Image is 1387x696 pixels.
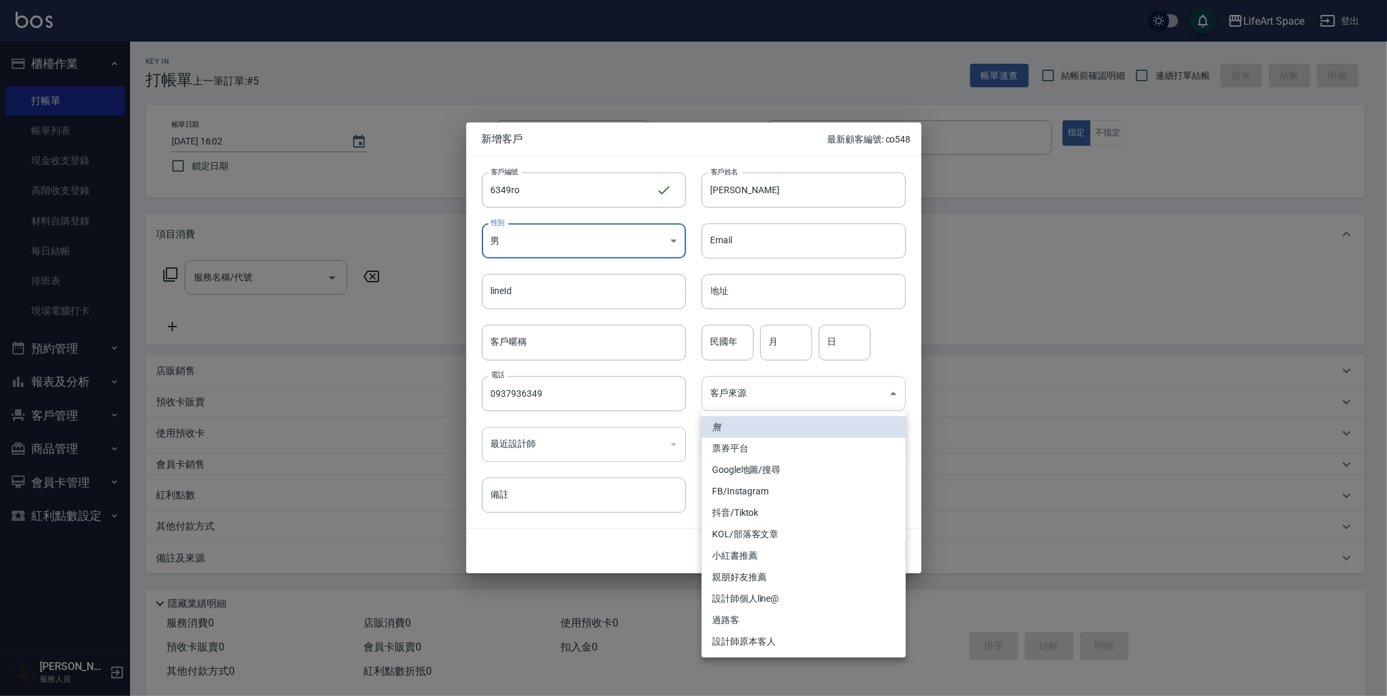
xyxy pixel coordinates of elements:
[702,438,906,459] li: 票券平台
[702,545,906,567] li: 小紅書推薦
[702,502,906,524] li: 抖音/Tiktok
[702,481,906,502] li: FB/Instagram
[702,609,906,631] li: 過路客
[702,588,906,609] li: 設計師個人line@
[712,420,721,434] em: 無
[702,631,906,652] li: 設計師原本客人
[702,524,906,545] li: KOL/部落客文章
[702,567,906,588] li: 親朋好友推薦
[702,459,906,481] li: Google地圖/搜尋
